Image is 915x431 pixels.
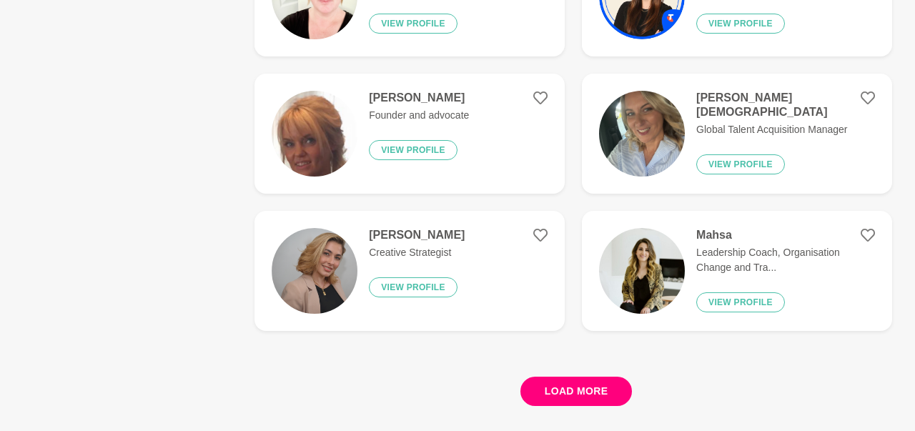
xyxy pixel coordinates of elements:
[696,228,875,242] h4: Mahsa
[369,91,469,105] h4: [PERSON_NAME]
[272,91,357,177] img: 11efa73726d150086d39d59a83bc723f66f1fc14-1170x2532.png
[696,292,785,312] button: View profile
[599,91,685,177] img: 7c9c67ee75fafd79ccb1403527cc5b3bb7fe531a-2316x3088.jpg
[369,277,457,297] button: View profile
[696,91,875,119] h4: [PERSON_NAME][DEMOGRAPHIC_DATA]
[599,228,685,314] img: f25c4dbcbf762ae20e3ecb4e8bc2b18129f9e315-1109x1667.jpg
[582,211,892,331] a: MahsaLeadership Coach, Organisation Change and Tra...View profile
[369,108,469,123] p: Founder and advocate
[696,154,785,174] button: View profile
[272,228,357,314] img: 90f91889d58dbf0f15c0de29dd3d2b6802e5f768-900x900.png
[254,74,565,194] a: [PERSON_NAME]Founder and advocateView profile
[254,211,565,331] a: [PERSON_NAME]Creative StrategistView profile
[582,74,892,194] a: [PERSON_NAME][DEMOGRAPHIC_DATA]Global Talent Acquisition ManagerView profile
[696,122,875,137] p: Global Talent Acquisition Manager
[369,140,457,160] button: View profile
[520,377,633,406] button: Load more
[369,245,465,260] p: Creative Strategist
[696,245,875,275] p: Leadership Coach, Organisation Change and Tra...
[369,228,465,242] h4: [PERSON_NAME]
[696,14,785,34] button: View profile
[369,14,457,34] button: View profile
